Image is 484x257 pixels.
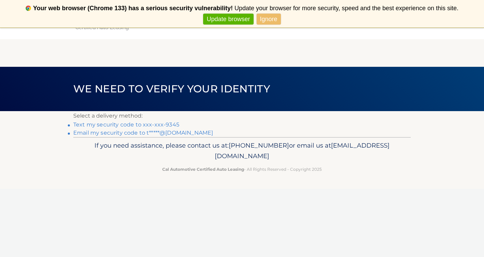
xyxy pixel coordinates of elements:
p: Select a delivery method: [73,111,411,121]
a: Update browser [203,14,253,25]
span: We need to verify your identity [73,82,270,95]
p: - All Rights Reserved - Copyright 2025 [78,166,406,173]
p: If you need assistance, please contact us at: or email us at [78,140,406,162]
a: Email my security code to t*****@[DOMAIN_NAME] [73,130,213,136]
span: [PHONE_NUMBER] [229,141,289,149]
a: Text my security code to xxx-xxx-9345 [73,121,179,128]
b: Your web browser (Chrome 133) has a serious security vulnerability! [33,5,233,12]
strong: Cal Automotive Certified Auto Leasing [162,167,244,172]
a: Ignore [257,14,281,25]
span: Update your browser for more security, speed and the best experience on this site. [235,5,458,12]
